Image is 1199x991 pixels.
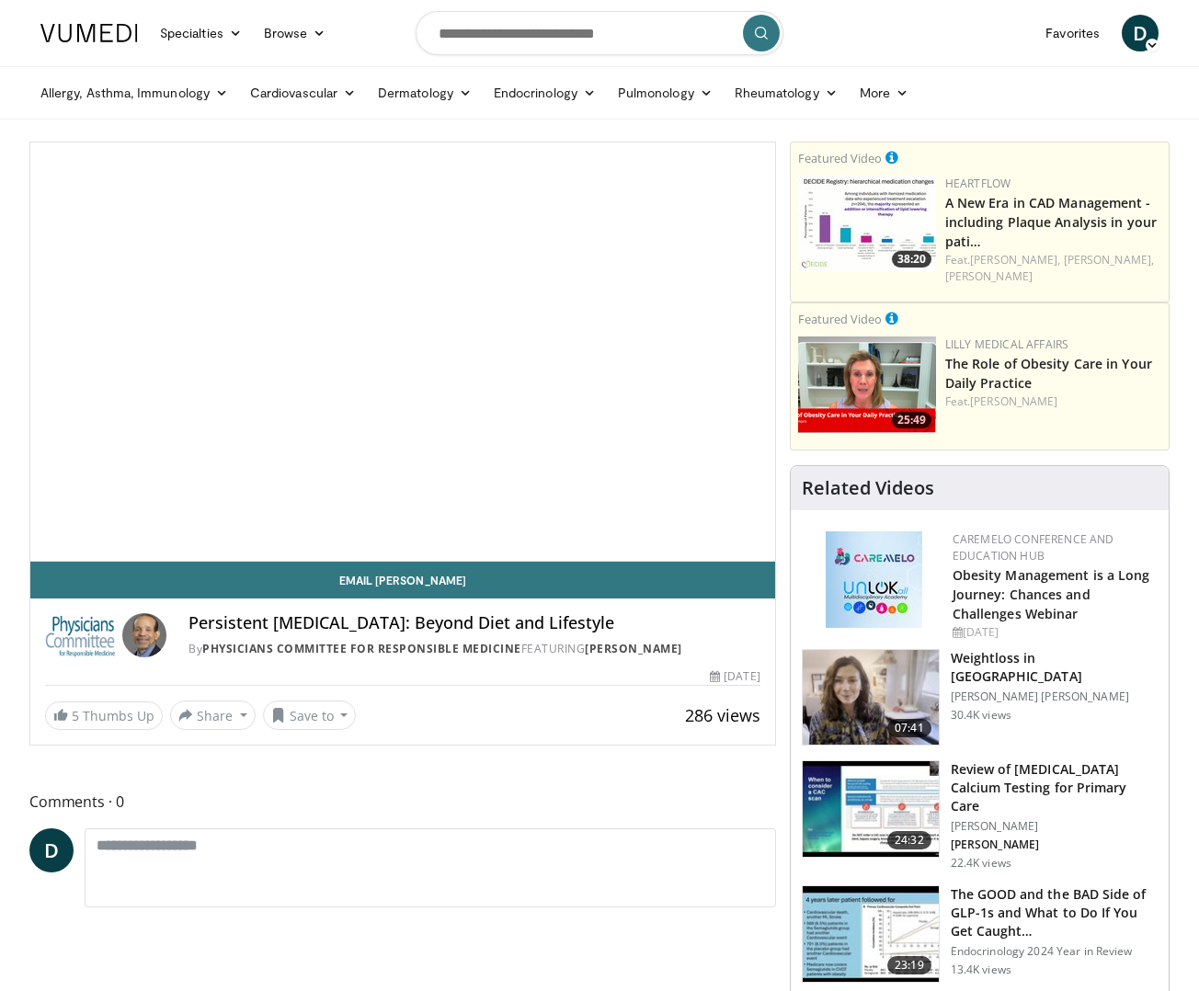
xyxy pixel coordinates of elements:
[945,252,1161,285] div: Feat.
[945,355,1152,392] a: The Role of Obesity Care in Your Daily Practice
[685,704,760,726] span: 286 views
[951,856,1011,871] p: 22.4K views
[483,74,607,111] a: Endocrinology
[149,15,253,51] a: Specialties
[710,668,759,685] div: [DATE]
[892,412,931,428] span: 25:49
[724,74,849,111] a: Rheumatology
[945,393,1161,410] div: Feat.
[953,531,1114,564] a: CaReMeLO Conference and Education Hub
[887,719,931,737] span: 07:41
[953,566,1150,622] a: Obesity Management is a Long Journey: Chances and Challenges Webinar
[951,837,1158,852] p: [PERSON_NAME]
[239,74,367,111] a: Cardiovascular
[970,393,1057,409] a: [PERSON_NAME]
[202,641,521,656] a: Physicians Committee for Responsible Medicine
[188,613,759,633] h4: Persistent [MEDICAL_DATA]: Beyond Diet and Lifestyle
[953,624,1154,641] div: [DATE]
[951,708,1011,723] p: 30.4K views
[803,886,939,982] img: 756cb5e3-da60-49d4-af2c-51c334342588.150x105_q85_crop-smart_upscale.jpg
[849,74,919,111] a: More
[945,194,1157,250] a: A New Era in CAD Management - including Plaque Analysis in your pati…
[951,689,1158,704] p: [PERSON_NAME] [PERSON_NAME]
[951,885,1158,940] h3: The GOOD and the BAD Side of GLP-1s and What to Do If You Get Caught…
[970,252,1060,268] a: [PERSON_NAME],
[607,74,724,111] a: Pulmonology
[263,701,357,730] button: Save to
[170,701,256,730] button: Share
[951,760,1158,815] h3: Review of [MEDICAL_DATA] Calcium Testing for Primary Care
[30,562,775,598] a: Email [PERSON_NAME]
[45,701,163,730] a: 5 Thumbs Up
[802,477,934,499] h4: Related Videos
[802,649,1158,746] a: 07:41 Weightloss in [GEOGRAPHIC_DATA] [PERSON_NAME] [PERSON_NAME] 30.4K views
[887,956,931,974] span: 23:19
[803,761,939,857] img: f4af32e0-a3f3-4dd9-8ed6-e543ca885e6d.150x105_q85_crop-smart_upscale.jpg
[72,707,79,724] span: 5
[1122,15,1159,51] a: D
[40,24,138,42] img: VuMedi Logo
[29,828,74,872] a: D
[826,531,922,628] img: 45df64a9-a6de-482c-8a90-ada250f7980c.png.150x105_q85_autocrop_double_scale_upscale_version-0.2.jpg
[45,613,115,657] img: Physicians Committee for Responsible Medicine
[188,641,759,657] div: By FEATURING
[253,15,337,51] a: Browse
[951,819,1158,834] p: [PERSON_NAME]
[802,885,1158,983] a: 23:19 The GOOD and the BAD Side of GLP-1s and What to Do If You Get Caught… Endocrinology 2024 Ye...
[945,268,1033,284] a: [PERSON_NAME]
[1034,15,1111,51] a: Favorites
[798,176,936,272] a: 38:20
[798,336,936,433] a: 25:49
[951,649,1158,686] h3: Weightloss in [GEOGRAPHIC_DATA]
[945,176,1011,191] a: Heartflow
[802,760,1158,871] a: 24:32 Review of [MEDICAL_DATA] Calcium Testing for Primary Care [PERSON_NAME] [PERSON_NAME] 22.4K...
[887,831,931,849] span: 24:32
[367,74,483,111] a: Dermatology
[892,251,931,268] span: 38:20
[29,74,239,111] a: Allergy, Asthma, Immunology
[951,944,1158,959] p: Endocrinology 2024 Year in Review
[416,11,783,55] input: Search topics, interventions
[122,613,166,657] img: Avatar
[1064,252,1154,268] a: [PERSON_NAME],
[798,176,936,272] img: 738d0e2d-290f-4d89-8861-908fb8b721dc.150x105_q85_crop-smart_upscale.jpg
[29,790,776,814] span: Comments 0
[798,336,936,433] img: e1208b6b-349f-4914-9dd7-f97803bdbf1d.png.150x105_q85_crop-smart_upscale.png
[798,311,882,327] small: Featured Video
[30,142,775,562] video-js: Video Player
[951,963,1011,977] p: 13.4K views
[585,641,682,656] a: [PERSON_NAME]
[945,336,1069,352] a: Lilly Medical Affairs
[803,650,939,746] img: 9983fed1-7565-45be-8934-aef1103ce6e2.150x105_q85_crop-smart_upscale.jpg
[798,150,882,166] small: Featured Video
